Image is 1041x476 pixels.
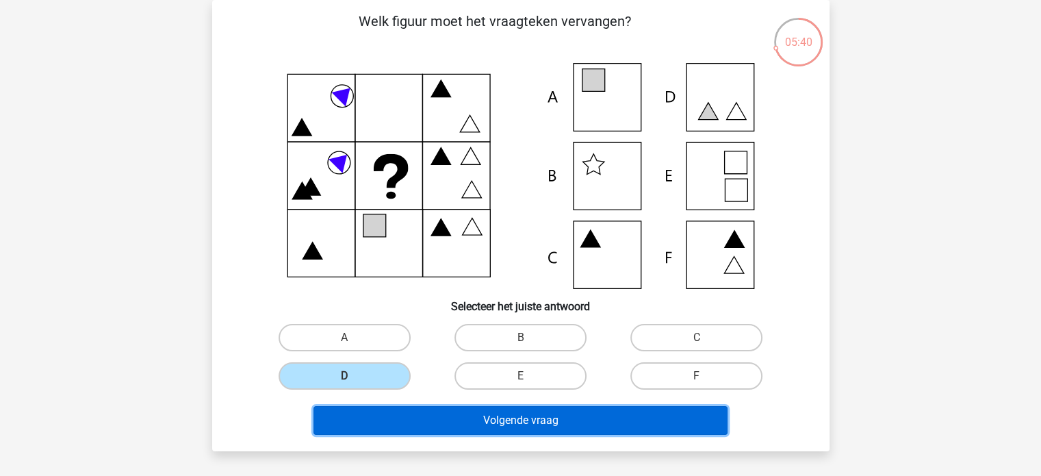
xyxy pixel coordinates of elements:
[630,324,762,351] label: C
[454,362,587,390] label: E
[773,16,824,51] div: 05:40
[630,362,762,390] label: F
[313,406,728,435] button: Volgende vraag
[234,11,756,52] p: Welk figuur moet het vraagteken vervangen?
[279,362,411,390] label: D
[454,324,587,351] label: B
[279,324,411,351] label: A
[234,289,808,313] h6: Selecteer het juiste antwoord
